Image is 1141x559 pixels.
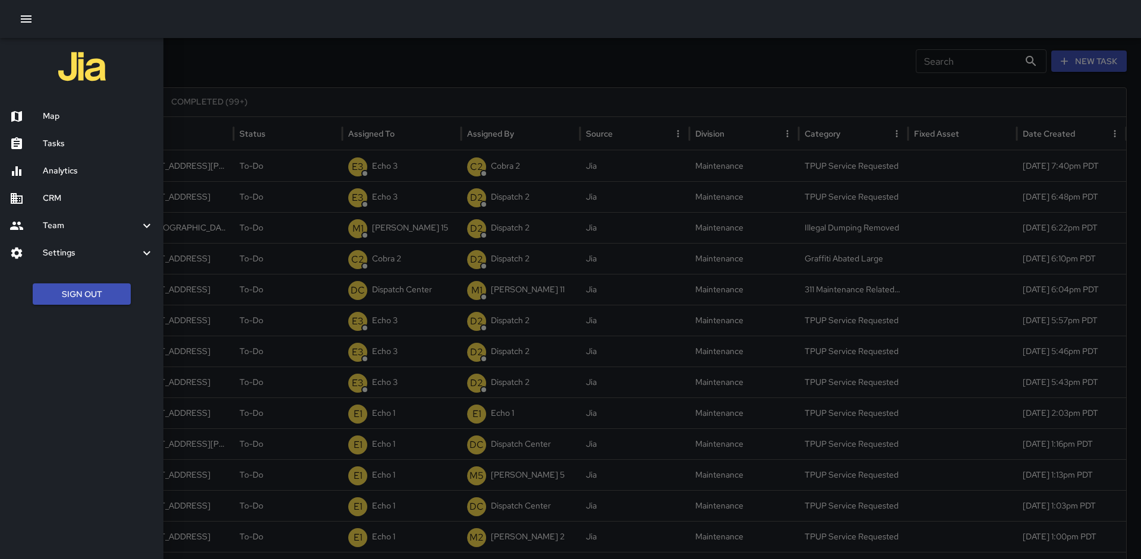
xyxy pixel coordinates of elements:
[33,283,131,305] button: Sign Out
[43,137,154,150] h6: Tasks
[58,43,106,90] img: jia-logo
[43,192,154,205] h6: CRM
[43,247,140,260] h6: Settings
[43,219,140,232] h6: Team
[43,110,154,123] h6: Map
[43,165,154,178] h6: Analytics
